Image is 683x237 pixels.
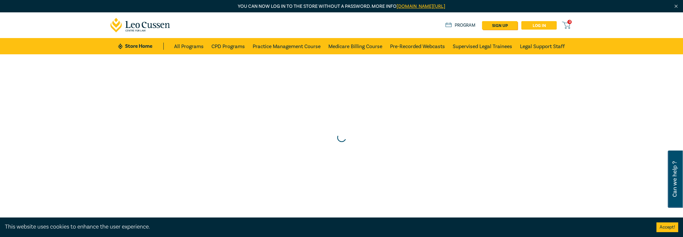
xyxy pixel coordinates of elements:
[397,3,445,9] a: [DOMAIN_NAME][URL]
[672,154,678,204] span: Can we help ?
[110,3,573,10] p: You can now log in to the store without a password. More info
[482,21,517,30] a: sign up
[521,21,557,30] a: Log in
[673,4,679,9] img: Close
[118,43,163,50] a: Store Home
[445,22,475,29] a: Program
[567,20,572,24] span: 0
[328,38,382,54] a: Medicare Billing Course
[656,222,678,232] button: Accept cookies
[5,223,647,231] div: This website uses cookies to enhance the user experience.
[174,38,204,54] a: All Programs
[253,38,321,54] a: Practice Management Course
[211,38,245,54] a: CPD Programs
[453,38,512,54] a: Supervised Legal Trainees
[520,38,565,54] a: Legal Support Staff
[390,38,445,54] a: Pre-Recorded Webcasts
